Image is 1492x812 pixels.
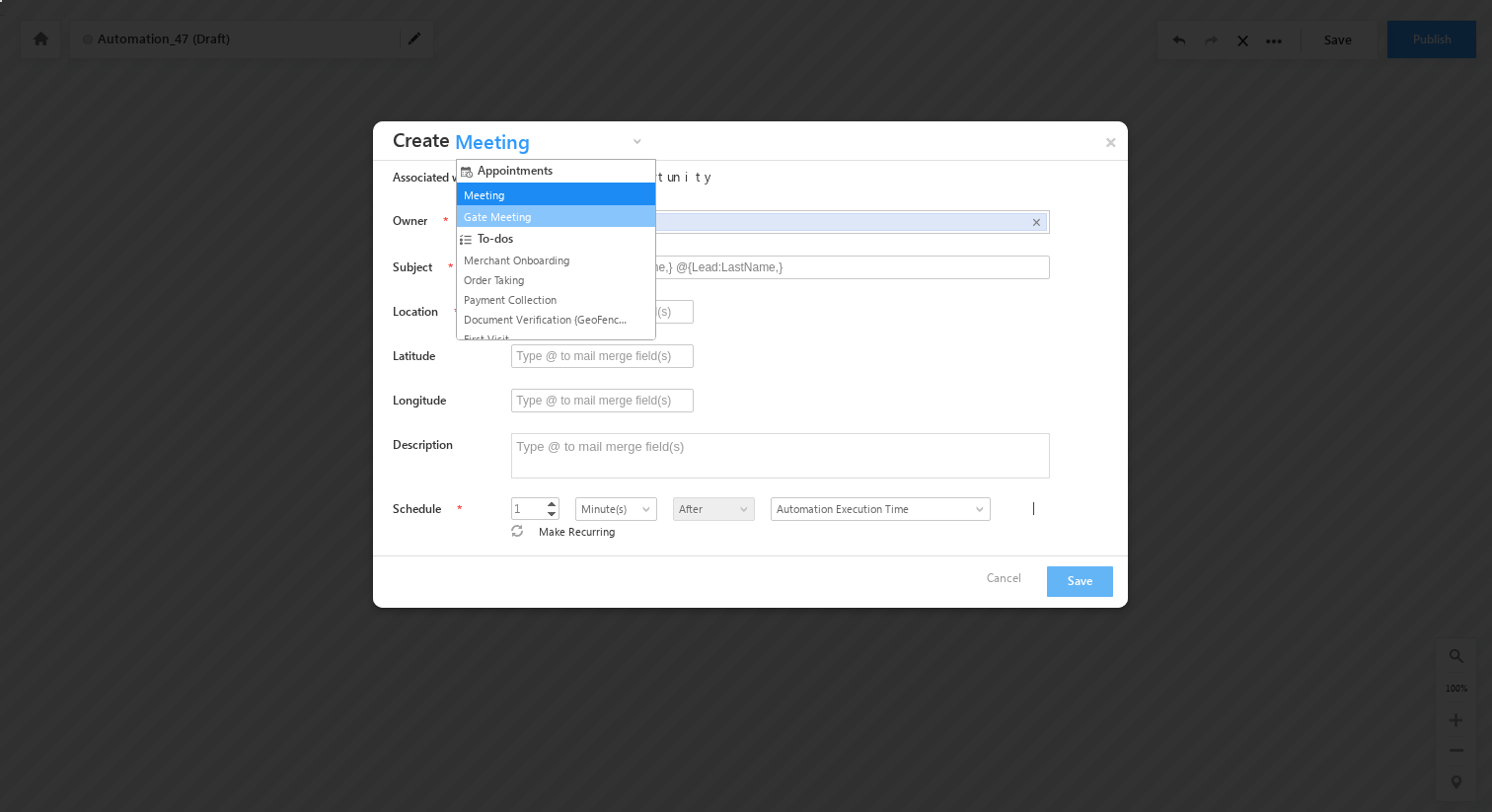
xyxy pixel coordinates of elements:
[518,214,1002,229] span: Lead Owner
[393,436,453,454] label: Description
[456,159,656,340] ul: Meeting
[511,256,1050,279] input: Type @ to mail merge field(s)
[459,208,637,226] a: Gate Meeting
[511,497,524,520] div: 1
[1047,566,1113,597] button: Save
[459,271,637,289] a: Order Taking
[393,169,475,186] label: Associated with
[393,347,435,365] label: Latitude
[987,569,1041,587] a: Cancel
[459,311,637,329] a: Document Verification {GeoFenced}
[450,131,628,162] span: Meeting
[544,508,559,519] a: Decrement
[393,303,438,321] label: Location
[1032,498,1044,515] span: |
[459,252,637,269] a: Merchant Onboarding
[475,163,556,183] span: Appointments
[674,500,752,518] span: After
[450,129,647,160] a: Meeting
[544,498,559,508] a: Increment
[475,231,516,251] span: To-dos
[393,212,427,230] label: Owner
[511,344,694,368] input: Type @ to mail merge field(s)
[393,258,432,276] label: Subject
[771,497,991,521] a: Automation Execution Time
[1094,121,1128,156] a: ×
[459,291,637,309] a: Payment Collection
[772,500,967,518] span: Automation Execution Time
[393,121,647,159] h3: Create
[539,524,615,537] span: Make Recurring
[393,392,446,409] label: Longitude
[575,497,657,521] a: Minute(s)
[1032,214,1041,231] span: ×
[393,500,441,518] label: Schedule
[459,186,637,204] a: Meeting
[624,168,716,185] label: Opportunity
[511,389,694,412] input: Type @ to mail merge field(s)
[673,497,755,521] a: After
[459,331,637,348] a: First Visit
[576,500,654,518] span: Minute(s)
